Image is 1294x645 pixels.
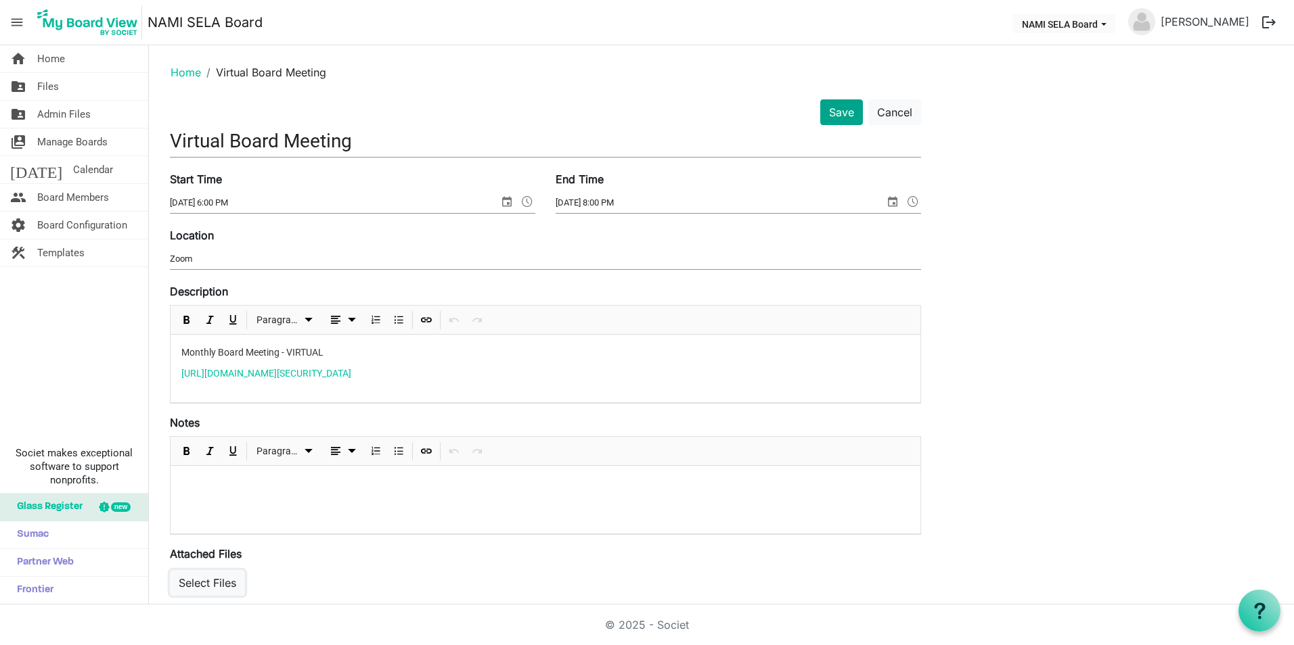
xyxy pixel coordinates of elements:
[321,437,365,465] div: Alignments
[387,437,410,465] div: Bulleted List
[181,345,910,360] p: Monthly Board Meeting - VIRTUAL
[499,193,515,210] span: select
[224,443,242,460] button: Underline
[201,443,219,460] button: Italic
[252,312,319,329] button: Paragraph dropdownbutton
[10,549,74,576] span: Partner Web
[170,283,228,300] label: Description
[256,443,300,460] span: Paragraph
[37,128,108,156] span: Manage Boards
[148,9,263,36] a: NAMI SELA Board
[10,184,26,211] span: people
[10,212,26,239] span: settings
[37,239,85,266] span: Templates
[170,570,245,596] button: Select Files
[367,312,385,329] button: Numbered List
[198,437,221,465] div: Italic
[249,306,321,334] div: Formats
[201,64,326,80] li: Virtual Board Meeting
[418,443,436,460] button: Insert Link
[181,368,351,379] a: [URL][DOMAIN_NAME][SECURITY_DATA]
[323,312,362,329] button: dropdownbutton
[885,193,901,210] span: select
[170,125,921,157] input: Title
[178,312,196,329] button: Bold
[111,502,131,512] div: new
[10,239,26,266] span: construction
[10,73,26,100] span: folder_shared
[37,184,109,211] span: Board Members
[1013,14,1115,33] button: NAMI SELA Board dropdownbutton
[364,306,387,334] div: Numbered List
[221,306,244,334] div: Underline
[10,156,62,183] span: [DATE]
[1128,8,1155,35] img: no-profile-picture.svg
[390,443,408,460] button: Bulleted List
[556,171,604,187] label: End Time
[175,306,198,334] div: Bold
[178,443,196,460] button: Bold
[1255,8,1283,37] button: logout
[1155,8,1255,35] a: [PERSON_NAME]
[6,446,142,487] span: Societ makes exceptional software to support nonprofits.
[605,618,689,631] a: © 2025 - Societ
[10,101,26,128] span: folder_shared
[170,227,214,243] label: Location
[198,306,221,334] div: Italic
[224,312,242,329] button: Underline
[256,312,300,329] span: Paragraph
[323,443,362,460] button: dropdownbutton
[170,546,242,562] label: Attached Files
[37,212,127,239] span: Board Configuration
[10,128,26,156] span: switch_account
[249,437,321,465] div: Formats
[387,306,410,334] div: Bulleted List
[367,443,385,460] button: Numbered List
[415,306,438,334] div: Insert Link
[820,99,863,125] button: Save
[4,9,30,35] span: menu
[171,66,201,79] a: Home
[201,312,219,329] button: Italic
[37,45,65,72] span: Home
[10,521,49,548] span: Sumac
[37,101,91,128] span: Admin Files
[868,99,921,125] button: Cancel
[252,443,319,460] button: Paragraph dropdownbutton
[10,45,26,72] span: home
[170,171,222,187] label: Start Time
[221,437,244,465] div: Underline
[10,577,53,604] span: Frontier
[390,312,408,329] button: Bulleted List
[175,437,198,465] div: Bold
[10,494,83,521] span: Glass Register
[170,414,200,431] label: Notes
[73,156,113,183] span: Calendar
[364,437,387,465] div: Numbered List
[37,73,59,100] span: Files
[418,312,436,329] button: Insert Link
[321,306,365,334] div: Alignments
[33,5,142,39] img: My Board View Logo
[415,437,438,465] div: Insert Link
[33,5,148,39] a: My Board View Logo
